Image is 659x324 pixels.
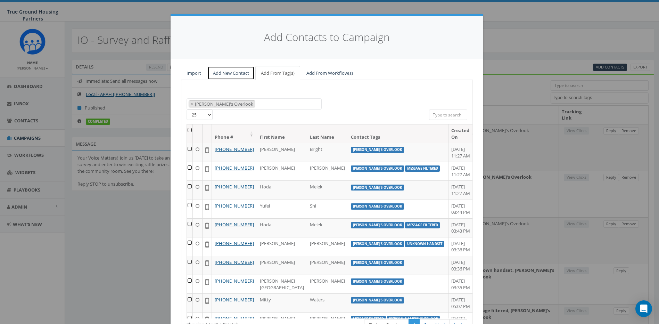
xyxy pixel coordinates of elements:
[405,165,440,172] label: message filtered
[448,237,479,256] td: [DATE] 03:36 PM
[301,66,359,80] a: Add From Workflow(s)
[257,180,307,199] td: Hoda
[307,218,348,237] td: Melek
[257,256,307,275] td: [PERSON_NAME]
[189,100,255,108] li: Ilda's Overlook
[257,275,307,293] td: [PERSON_NAME][GEOGRAPHIC_DATA]
[635,300,652,317] div: Open Intercom Messenger
[351,222,404,228] label: [PERSON_NAME]'s Overlook
[351,241,404,247] label: [PERSON_NAME]'s Overlook
[351,165,404,172] label: [PERSON_NAME]'s Overlook
[351,147,404,153] label: [PERSON_NAME]'s Overlook
[257,293,307,312] td: Mitty
[429,110,467,120] input: Type to search
[307,162,348,180] td: [PERSON_NAME]
[351,316,386,322] label: message filtered
[215,240,254,246] a: [PHONE_NUMBER]
[448,293,479,312] td: [DATE] 05:07 PM
[448,180,479,199] td: [DATE] 11:27 AM
[405,241,445,247] label: unknown handset
[351,297,404,303] label: [PERSON_NAME]'s Overlook
[257,200,307,218] td: Yufei
[448,218,479,237] td: [DATE] 03:43 PM
[257,101,261,107] textarea: Search
[257,218,307,237] td: Hoda
[189,101,194,107] button: Remove item
[215,278,254,284] a: [PHONE_NUMBER]
[348,124,448,143] th: Contact Tags
[307,200,348,218] td: Shi
[448,275,479,293] td: [DATE] 03:35 PM
[215,165,254,171] a: [PHONE_NUMBER]
[181,30,473,45] h4: Add Contacts to Campaign
[215,259,254,265] a: [PHONE_NUMBER]
[387,316,440,322] label: [PERSON_NAME]'s Overlook
[215,146,254,152] a: [PHONE_NUMBER]
[448,256,479,275] td: [DATE] 03:36 PM
[215,203,254,209] a: [PHONE_NUMBER]
[448,124,479,143] th: Created On: activate to sort column ascending
[405,222,440,228] label: message filtered
[255,66,300,80] a: Add From Tag(s)
[215,184,254,190] a: [PHONE_NUMBER]
[212,124,257,143] th: Phone #: activate to sort column ascending
[351,260,404,266] label: [PERSON_NAME]'s Overlook
[448,143,479,162] td: [DATE] 11:27 AM
[307,275,348,293] td: [PERSON_NAME]
[215,221,254,228] a: [PHONE_NUMBER]
[181,66,207,80] a: Import
[194,101,255,107] span: [PERSON_NAME]'s Overlook
[257,237,307,256] td: [PERSON_NAME]
[351,278,404,285] label: [PERSON_NAME]'s Overlook
[215,297,254,303] a: [PHONE_NUMBER]
[257,124,307,143] th: First Name
[448,200,479,218] td: [DATE] 03:44 PM
[448,162,479,180] td: [DATE] 11:27 AM
[207,66,255,80] a: Add New Contact
[307,180,348,199] td: Melek
[307,256,348,275] td: [PERSON_NAME]
[257,162,307,180] td: [PERSON_NAME]
[307,237,348,256] td: [PERSON_NAME]
[351,203,404,210] label: [PERSON_NAME]'s Overlook
[215,315,254,322] a: [PHONE_NUMBER]
[257,143,307,162] td: [PERSON_NAME]
[307,293,348,312] td: Waters
[351,185,404,191] label: [PERSON_NAME]'s Overlook
[307,124,348,143] th: Last Name
[307,143,348,162] td: Bright
[190,101,193,107] span: ×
